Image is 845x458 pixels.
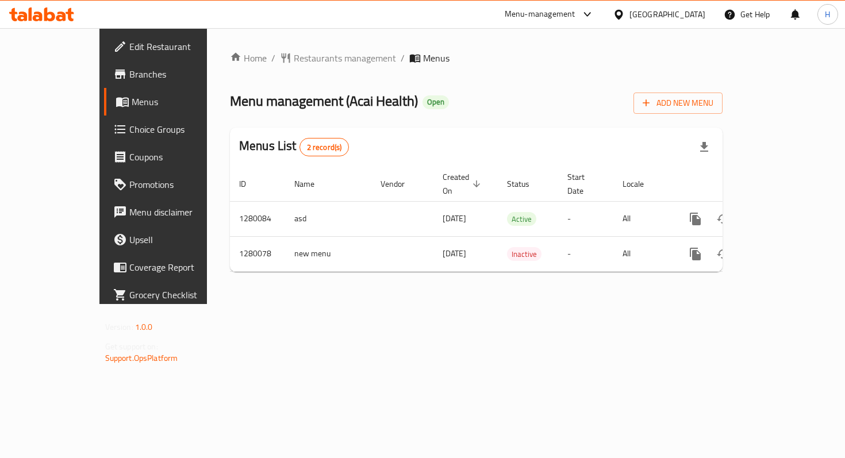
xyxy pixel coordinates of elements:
button: Change Status [709,205,737,233]
span: Menus [423,51,450,65]
a: Edit Restaurant [104,33,240,60]
div: Active [507,212,536,226]
span: [DATE] [443,246,466,261]
a: Promotions [104,171,240,198]
div: Total records count [299,138,349,156]
a: Grocery Checklist [104,281,240,309]
span: Promotions [129,178,231,191]
span: Upsell [129,233,231,247]
span: Branches [129,67,231,81]
span: 1.0.0 [135,320,153,334]
button: Change Status [709,240,737,268]
span: Active [507,213,536,226]
button: more [682,205,709,233]
span: 2 record(s) [300,142,349,153]
span: Name [294,177,329,191]
li: / [271,51,275,65]
div: [GEOGRAPHIC_DATA] [629,8,705,21]
span: Vendor [381,177,420,191]
span: Add New Menu [643,96,713,110]
th: Actions [673,167,801,202]
a: Coupons [104,143,240,171]
td: - [558,236,613,271]
a: Coverage Report [104,253,240,281]
span: Menu management ( Acai Health ) [230,88,418,114]
a: Choice Groups [104,116,240,143]
td: 1280084 [230,201,285,236]
span: Created On [443,170,484,198]
a: Menu disclaimer [104,198,240,226]
li: / [401,51,405,65]
span: Coverage Report [129,260,231,274]
span: Get support on: [105,339,158,354]
span: Choice Groups [129,122,231,136]
a: Branches [104,60,240,88]
span: Grocery Checklist [129,288,231,302]
span: Start Date [567,170,600,198]
button: more [682,240,709,268]
span: ID [239,177,261,191]
td: asd [285,201,371,236]
a: Menus [104,88,240,116]
span: Coupons [129,150,231,164]
div: Open [422,95,449,109]
a: Support.OpsPlatform [105,351,178,365]
a: Restaurants management [280,51,396,65]
span: Restaurants management [294,51,396,65]
td: - [558,201,613,236]
a: Home [230,51,267,65]
td: All [613,201,673,236]
span: Status [507,177,544,191]
a: Upsell [104,226,240,253]
span: Edit Restaurant [129,40,231,53]
td: All [613,236,673,271]
span: Locale [623,177,659,191]
span: Menus [132,95,231,109]
table: enhanced table [230,167,801,272]
button: Add New Menu [633,93,723,114]
span: Version: [105,320,133,334]
div: Export file [690,133,718,161]
span: Open [422,97,449,107]
nav: breadcrumb [230,51,723,65]
div: Menu-management [505,7,575,21]
div: Inactive [507,247,541,261]
span: H [825,8,830,21]
td: new menu [285,236,371,271]
td: 1280078 [230,236,285,271]
h2: Menus List [239,137,349,156]
span: [DATE] [443,211,466,226]
span: Menu disclaimer [129,205,231,219]
span: Inactive [507,248,541,261]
